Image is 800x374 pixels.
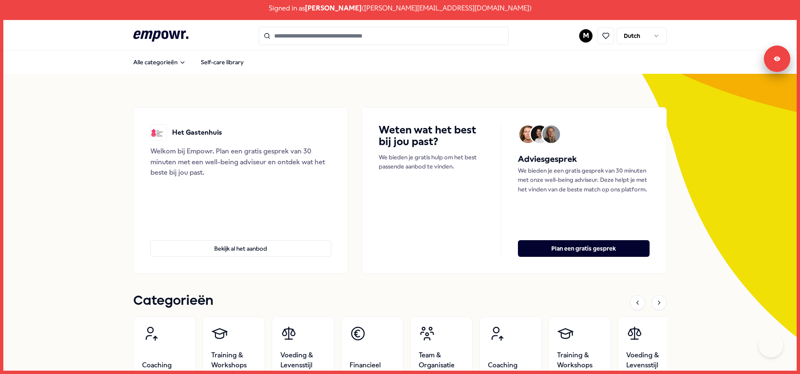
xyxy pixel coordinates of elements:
span: Voeding & Levensstijl [626,350,671,370]
img: Avatar [519,126,537,143]
button: Plan een gratis gesprek [518,240,650,257]
button: M [579,29,592,43]
span: Team & Organisatie [419,350,464,370]
span: Coaching [488,360,517,370]
nav: Main [127,54,250,70]
p: We bieden je een gratis gesprek van 30 minuten met onze well-being adviseur. Deze helpt je met he... [518,166,650,194]
a: Bekijk al het aanbod [150,227,331,257]
a: Self-care library [194,54,250,70]
div: Welkom bij Empowr. Plan een gratis gesprek van 30 minuten met een well-being adviseur en ontdek w... [150,146,331,178]
iframe: Help Scout Beacon - Open [758,332,783,357]
span: Training & Workshops [557,350,602,370]
span: Training & Workshops [211,350,256,370]
input: Search for products, categories or subcategories [259,27,509,45]
h1: Categorieën [133,291,213,311]
p: We bieden je gratis hulp om het best passende aanbod te vinden. [379,153,484,171]
img: Avatar [531,126,548,143]
h5: Adviesgesprek [518,153,650,166]
img: Het Gastenhuis [150,124,167,141]
button: Alle categorieën [127,54,192,70]
span: Financieel [350,360,381,370]
button: Bekijk al het aanbod [150,240,331,257]
span: Coaching [142,360,172,370]
span: [PERSON_NAME] [305,3,362,14]
p: Het Gastenhuis [172,127,222,138]
img: Avatar [542,126,560,143]
span: Voeding & Levensstijl [280,350,325,370]
h4: Weten wat het best bij jou past? [379,124,484,148]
